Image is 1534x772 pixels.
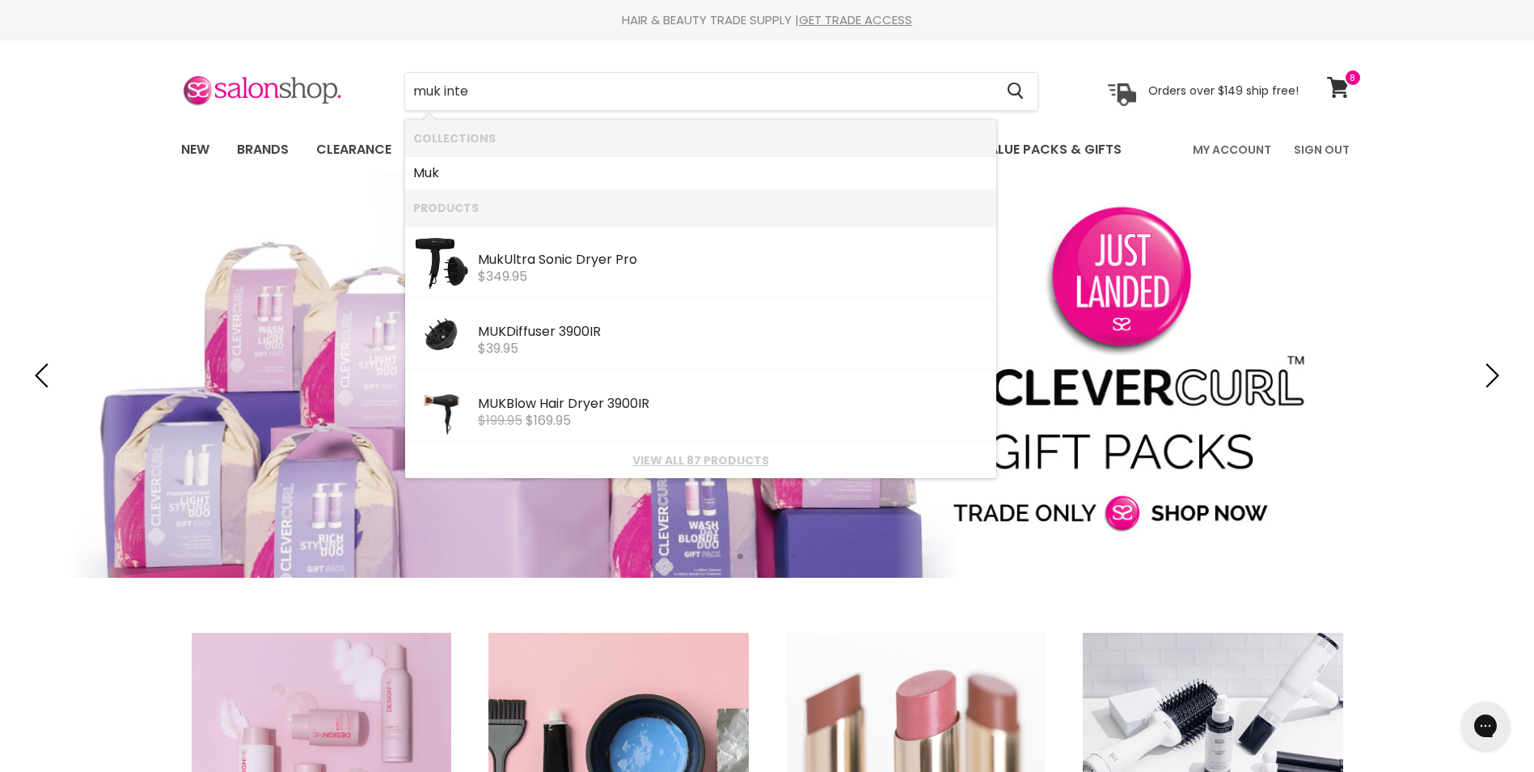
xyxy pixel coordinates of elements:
button: Next [1473,359,1506,392]
span: $169.95 [526,411,571,430]
span: $39.95 [478,339,518,358]
input: Search [405,73,995,110]
nav: Main [161,126,1374,173]
ul: Main menu [169,126,1159,173]
p: Orders over $149 ship free! [1148,83,1299,98]
button: Search [995,73,1037,110]
li: View All [405,442,996,478]
li: Collections [405,120,996,156]
a: Sign Out [1284,133,1359,167]
div: Blow Hair Dryer 3900IR [478,397,988,414]
a: Clearance [304,133,404,167]
li: Products [405,189,996,226]
button: Previous [28,359,61,392]
a: Brands [225,133,301,167]
b: Muk [478,250,504,269]
b: MUK [478,322,506,341]
iframe: Gorgias live chat messenger [1453,696,1518,756]
a: New [169,133,222,167]
li: Collections: Muk [405,156,996,190]
a: GET TRADE ACCESS [799,11,912,28]
form: Product [404,72,1038,111]
b: MUK [478,394,506,413]
li: Page dot 1 [737,554,743,559]
li: Products: Muk Ultra Sonic Dryer Pro [405,226,996,298]
li: Page dot 2 [755,554,761,559]
s: $199.95 [478,411,522,430]
div: Ultra Sonic Dryer Pro [478,252,988,269]
li: Products: MUK Blow Hair Dryer 3900IR [405,370,996,442]
span: $349.95 [478,267,527,286]
a: Value Packs & Gifts [968,133,1134,167]
img: muk-ultra-sonic-dryer-black.webp [413,234,470,291]
img: BlowDiffuser-scaled-1_200x.jpg [413,306,470,363]
img: Blow3900IR-scaled-1_200x.jpg [413,378,470,435]
b: Muk [413,163,439,182]
div: HAIR & BEAUTY TRADE SUPPLY | [161,12,1374,28]
li: Page dot 4 [791,554,797,559]
a: My Account [1183,133,1281,167]
li: Products: MUK Diffuser 3900IR [405,298,996,370]
div: Diffuser 3900IR [478,324,988,341]
li: Page dot 3 [773,554,779,559]
a: View all 87 products [413,454,988,467]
